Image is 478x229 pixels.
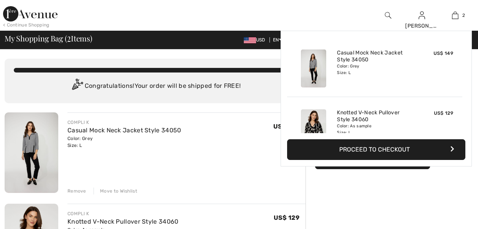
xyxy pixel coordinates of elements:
span: US$ 149 [434,51,453,56]
img: Congratulation2.svg [69,79,85,94]
a: Knotted V-Neck Pullover Style 34060 [337,109,412,123]
div: COMPLI K [67,210,179,217]
div: Congratulations! Your order will be shipped for FREE! [14,79,296,94]
div: Color: Grey Size: L [337,63,412,76]
img: 1ère Avenue [3,6,57,21]
span: EN [273,37,283,43]
img: My Bag [452,11,458,20]
a: Casual Mock Neck Jacket Style 34050 [337,49,412,63]
span: My Shopping Bag ( Items) [5,35,92,42]
span: USD [244,37,268,43]
div: < Continue Shopping [3,21,49,28]
div: Remove [67,188,86,194]
img: Casual Mock Neck Jacket Style 34050 [5,112,58,193]
span: US$ 149 [273,123,299,130]
span: 2 [67,33,71,43]
img: Knotted V-Neck Pullover Style 34060 [301,109,326,147]
a: Knotted V-Neck Pullover Style 34060 [67,218,179,225]
span: 2 [462,12,465,19]
div: Move to Wishlist [94,188,137,194]
img: US Dollar [244,37,256,43]
img: search the website [385,11,391,20]
a: 2 [439,11,471,20]
div: Color: Grey Size: L [67,135,181,149]
span: US$ 129 [434,110,453,116]
div: Color: As sample Size: L [337,123,412,135]
img: Casual Mock Neck Jacket Style 34050 [301,49,326,87]
button: Proceed to Checkout [287,139,465,160]
div: [PERSON_NAME] [405,22,438,30]
img: My Info [419,11,425,20]
div: COMPLI K [67,119,181,126]
a: Sign In [419,12,425,19]
a: Casual Mock Neck Jacket Style 34050 [67,127,181,134]
span: US$ 129 [274,214,299,221]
